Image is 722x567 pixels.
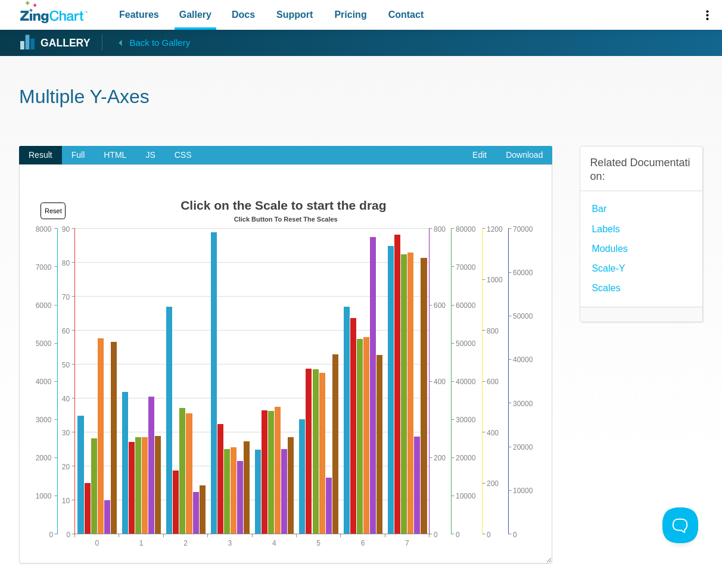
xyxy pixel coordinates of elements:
[19,146,62,165] span: Result
[592,260,625,276] a: Scale-Y
[129,35,190,51] span: Back to Gallery
[276,7,313,23] span: Support
[62,146,95,165] span: Full
[94,146,136,165] span: HTML
[388,7,424,23] span: Contact
[590,156,693,184] h3: Related Documentation:
[20,1,88,23] a: ZingChart Logo. Click to return to the homepage
[179,7,211,23] span: Gallery
[334,7,366,23] span: Pricing
[136,146,164,165] span: JS
[592,241,627,257] a: modules
[463,146,496,165] a: Edit
[232,7,255,23] span: Docs
[20,34,90,52] a: Gallery
[119,7,159,23] span: Features
[592,221,620,237] a: Labels
[496,146,552,165] a: Download
[592,201,606,217] a: Bar
[41,38,90,49] strong: Gallery
[592,280,620,296] a: Scales
[102,34,190,51] a: Back to Gallery
[165,146,201,165] span: CSS
[19,85,703,111] h1: Multiple Y-Axes
[19,164,552,563] div: ​
[662,507,698,543] iframe: Toggle Customer Support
